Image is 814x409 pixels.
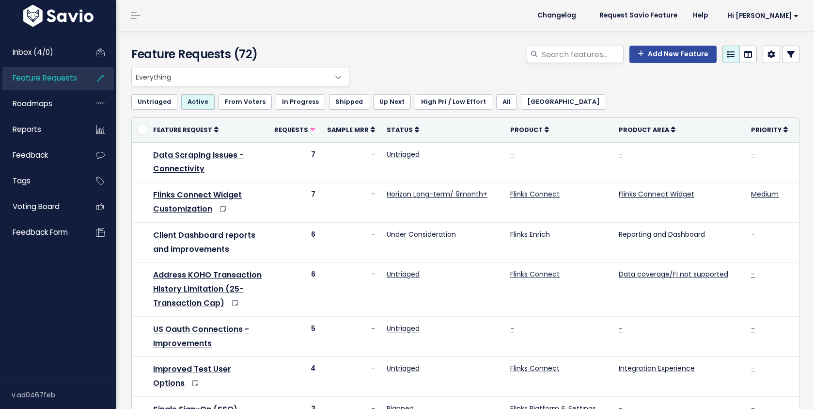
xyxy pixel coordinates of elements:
[619,229,705,239] a: Reporting and Dashboard
[13,227,68,237] span: Feedback form
[510,126,543,134] span: Product
[153,229,255,255] a: Client Dashboard reports and improvements
[13,98,52,109] span: Roadmaps
[153,189,242,214] a: Flinks Connect Widget Customization
[321,316,381,357] td: -
[131,67,349,86] span: Everything
[629,46,717,63] a: Add New Feature
[751,149,755,159] a: -
[268,357,321,397] td: 4
[153,126,212,134] span: Feature Request
[327,125,375,134] a: Sample MRR
[387,269,420,279] a: Untriaged
[274,126,308,134] span: Requests
[13,176,31,186] span: Tags
[619,363,695,373] a: Integration Experience
[373,94,411,110] a: Up Next
[153,324,249,349] a: US Oauth Connections - Improvements
[268,142,321,182] td: 7
[13,201,60,212] span: Voting Board
[387,363,420,373] a: Untriaged
[751,229,755,239] a: -
[415,94,492,110] a: High Pri / Low Effort
[132,67,329,86] span: Everything
[2,93,80,115] a: Roadmaps
[387,126,413,134] span: Status
[751,189,779,199] a: Medium
[131,46,344,63] h4: Feature Requests (72)
[21,5,96,27] img: logo-white.9d6f32f41409.svg
[716,8,806,23] a: Hi [PERSON_NAME]
[510,269,560,279] a: Flinks Connect
[268,262,321,316] td: 6
[387,189,487,199] a: Horizon Long-term/ 9month+
[2,221,80,244] a: Feedback form
[387,149,420,159] a: Untriaged
[619,189,694,199] a: Flinks Connect Widget
[751,126,782,134] span: Priority
[153,125,219,134] a: Feature Request
[541,46,624,63] input: Search features...
[219,94,272,110] a: From Voters
[131,94,177,110] a: Untriaged
[619,125,675,134] a: Product Area
[387,229,456,239] a: Under Consideration
[685,8,716,23] a: Help
[619,149,623,159] a: -
[2,67,80,89] a: Feature Requests
[329,94,369,110] a: Shipped
[268,316,321,357] td: 5
[153,269,262,309] a: Address KOHO Transaction History Limitation (25-Transaction Cap)
[321,357,381,397] td: -
[13,47,53,57] span: Inbox (4/0)
[510,324,514,333] a: -
[619,126,669,134] span: Product Area
[2,170,80,192] a: Tags
[751,269,755,279] a: -
[153,363,231,389] a: Improved Test User Options
[13,73,77,83] span: Feature Requests
[321,262,381,316] td: -
[510,189,560,199] a: Flinks Connect
[268,222,321,262] td: 6
[181,94,215,110] a: Active
[2,118,80,141] a: Reports
[537,12,576,19] span: Changelog
[619,269,728,279] a: Data coverage/FI not supported
[387,324,420,333] a: Untriaged
[131,94,799,110] ul: Filter feature requests
[2,144,80,166] a: Feedback
[12,382,116,408] div: v.ad0467feb
[268,182,321,223] td: 7
[521,94,606,110] a: [GEOGRAPHIC_DATA]
[592,8,685,23] a: Request Savio Feature
[727,12,798,19] span: Hi [PERSON_NAME]
[13,150,48,160] span: Feedback
[751,125,788,134] a: Priority
[327,126,369,134] span: Sample MRR
[751,363,755,373] a: -
[276,94,325,110] a: In Progress
[496,94,517,110] a: All
[321,182,381,223] td: -
[510,125,549,134] a: Product
[153,149,244,175] a: Data Scraping Issues - Connectivity
[274,125,315,134] a: Requests
[510,363,560,373] a: Flinks Connect
[751,324,755,333] a: -
[510,149,514,159] a: -
[321,142,381,182] td: -
[321,222,381,262] td: -
[2,196,80,218] a: Voting Board
[619,324,623,333] a: -
[2,41,80,64] a: Inbox (4/0)
[510,229,550,239] a: Flinks Enrich
[13,124,41,134] span: Reports
[387,125,419,134] a: Status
